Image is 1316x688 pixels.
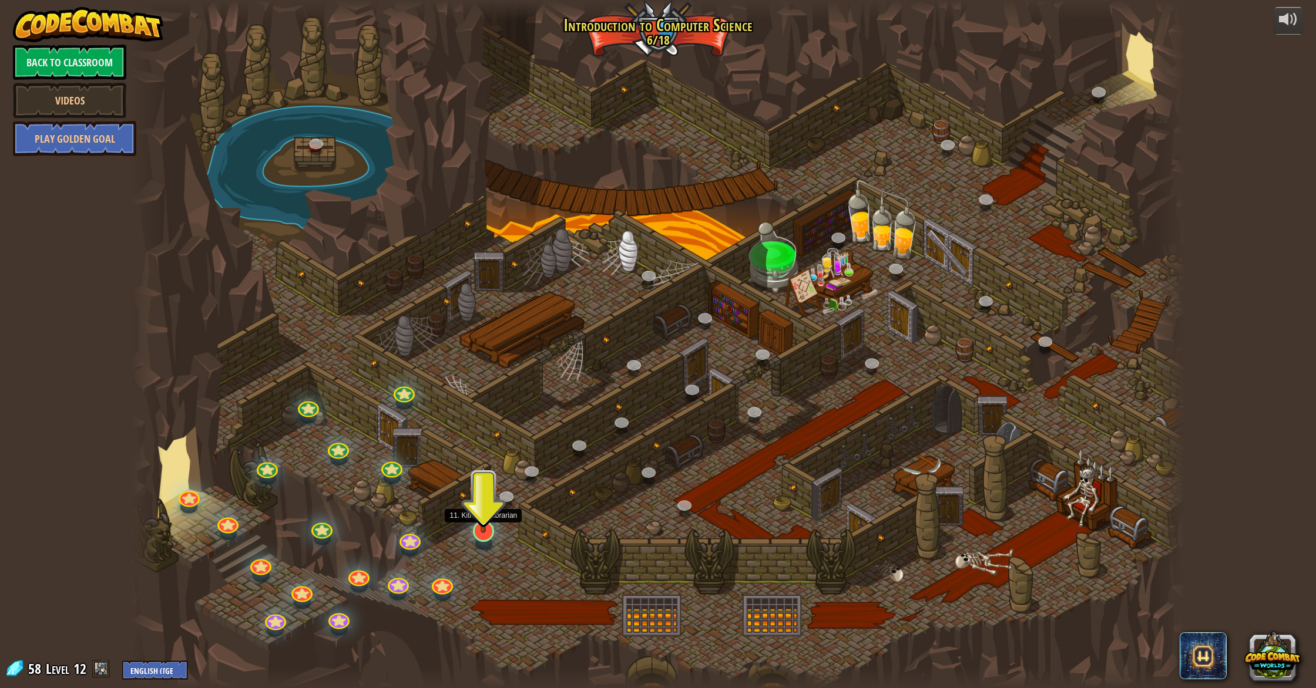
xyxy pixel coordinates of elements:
a: Play Golden Goal [13,121,136,156]
a: Videos [13,83,126,118]
a: Back to Classroom [13,45,126,80]
span: 58 [28,659,45,678]
span: Level [46,659,69,679]
img: level-banner-started.png [469,465,499,533]
img: CodeCombat - Learn how to code by playing a game [13,7,163,42]
button: Adjust volume [1274,7,1303,35]
span: 12 [73,659,86,678]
